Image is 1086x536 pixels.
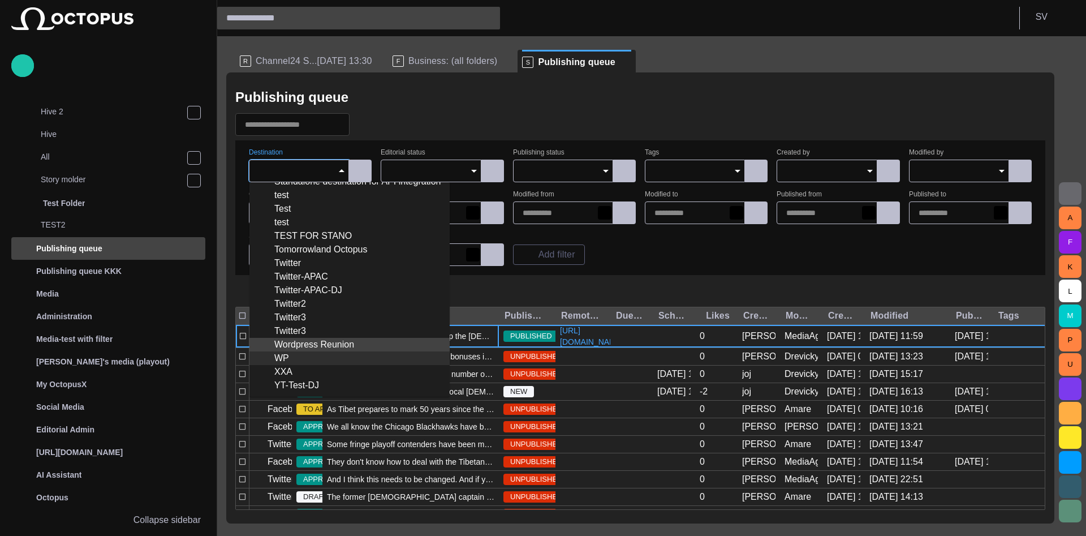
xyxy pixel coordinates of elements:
span: They don't know how to deal with the Tibetan issue. And I think this shows completed failure of C... [327,456,494,468]
div: 07/05/2018 09:30 [955,403,988,415]
p: S [522,57,533,68]
div: Created by [743,310,771,321]
img: Octopus News Room [11,7,133,30]
button: New [235,283,294,303]
p: AI Assistant [36,469,81,481]
div: 01/09 15:17 [869,368,923,380]
div: RemoteLink [561,310,602,321]
div: Created [828,310,856,321]
p: Octopus [36,492,68,503]
div: 15/05/2013 19:11 [827,473,860,486]
div: Drevicky [785,350,818,363]
p: Administration [36,311,92,322]
div: 09/04/2013 15:40 [827,330,860,342]
div: MediaAgent [785,473,818,486]
div: RChannel24 S...[DATE] 13:30 [235,50,388,72]
div: 04/09 17:08 [955,385,988,398]
button: U [1059,353,1081,376]
div: Amare [785,438,811,451]
label: Tags [645,149,659,157]
div: SPublishing queue [518,50,635,72]
div: AI Assistant [11,464,205,486]
div: YT-Test-DJ [258,379,441,392]
div: Scheduled [658,310,686,321]
div: Publishing status [505,310,546,321]
p: Hive 2 [41,106,187,117]
div: All [18,147,205,169]
span: The former England captain made 115 appearances for his country and 394 for Manchester United [327,491,494,503]
div: 08/09 13:23 [869,350,923,363]
div: -2 [700,385,708,398]
div: Hive 2 [18,101,205,124]
label: Modified from [513,191,554,199]
p: TEST2 [41,219,205,230]
button: Open [598,163,614,179]
div: MediaAgent [785,330,818,342]
label: Modified to [645,191,678,199]
div: Janko [742,421,775,433]
button: Open [730,163,745,179]
div: Published [956,310,984,321]
button: Close [334,163,350,179]
span: UNPUBLISHED [503,351,569,362]
div: 15/05/2013 13:21 [827,438,860,451]
button: F [1059,231,1081,254]
span: Publishing queue [538,57,615,68]
div: Janko [742,491,775,503]
label: Editorial status [381,149,425,157]
div: test [258,188,441,202]
p: My OctopusX [36,379,87,390]
div: 04/09 14:13 [869,491,923,503]
div: Twitter2 [258,297,441,311]
p: Media-test with filter [36,333,113,345]
div: Due date [616,310,644,321]
p: Facebook [268,455,307,469]
div: Amare [785,491,811,503]
p: [PERSON_NAME]'s media (playout) [36,356,170,367]
div: FBusiness: (all folders) [388,50,518,72]
div: Janko [742,330,775,342]
div: Octopus [11,486,205,509]
div: Media-test with filter [11,328,205,350]
div: Modified by [786,310,813,321]
div: 03/09 13:47 [869,438,923,451]
p: Publishing queue KKK [36,265,122,277]
div: 10/04/2013 11:02 [657,368,691,380]
div: Janko [742,438,775,451]
span: Some fringe playoff contenders have been making some moves l [327,439,494,450]
div: test [258,216,441,229]
div: XXA [258,365,441,379]
div: Test [258,202,441,216]
div: 18/09 11:56 [955,330,988,342]
div: Hive [18,124,205,147]
div: 0 [700,473,705,486]
div: 0 [700,350,705,363]
p: R [240,55,251,67]
span: Business: (all folders) [408,55,497,67]
p: F [393,55,404,67]
div: Janko [742,350,775,363]
p: Facebook [268,402,307,416]
button: P [1059,329,1081,351]
div: 0 [700,456,705,468]
button: Open [862,163,878,179]
div: Amare [785,403,811,415]
div: 19/08 15:47 [955,350,988,363]
span: UNPUBLISHED [503,456,569,468]
span: APPROVED [296,439,351,450]
div: Drevicky [785,368,818,380]
span: UNPUBLISHED [503,491,569,503]
label: Created by [777,149,810,157]
div: 15/05/2013 19:10 [827,456,860,468]
span: APPROVED [296,421,351,432]
button: A [1059,207,1081,229]
span: PUBLISHED [503,331,559,342]
span: UNPUBLISHED [503,404,569,415]
label: Scheduled from [249,233,296,241]
span: UNPUBLISHED [503,368,569,380]
div: Twitter3 [258,324,441,338]
div: joj [742,368,751,380]
label: Publishing status [513,149,564,157]
div: Publishing queue [11,237,205,260]
div: 0 [700,403,705,415]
